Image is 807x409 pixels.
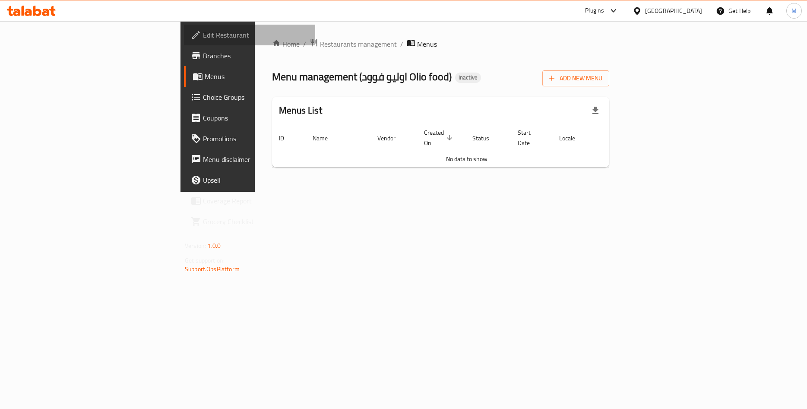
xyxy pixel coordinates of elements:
span: Add New Menu [549,73,602,84]
a: Coupons [184,108,315,128]
span: Branches [203,51,308,61]
a: Restaurants management [310,38,397,50]
a: Upsell [184,170,315,190]
span: 1.0.0 [207,240,221,251]
span: Edit Restaurant [203,30,308,40]
span: Promotions [203,133,308,144]
a: Branches [184,45,315,66]
a: Edit Restaurant [184,25,315,45]
a: Menu disclaimer [184,149,315,170]
span: Locale [559,133,586,143]
h2: Menus List [279,104,322,117]
span: M [791,6,797,16]
span: Status [472,133,500,143]
span: Vendor [377,133,407,143]
th: Actions [597,125,661,151]
span: Grocery Checklist [203,216,308,227]
div: Export file [585,100,606,121]
span: Menu disclaimer [203,154,308,165]
a: Choice Groups [184,87,315,108]
div: [GEOGRAPHIC_DATA] [645,6,702,16]
span: Restaurants management [320,39,397,49]
li: / [400,39,403,49]
span: Upsell [203,175,308,185]
a: Promotions [184,128,315,149]
a: Grocery Checklist [184,211,315,232]
span: Menus [417,39,437,49]
div: Inactive [455,73,481,83]
span: Version: [185,240,206,251]
span: ID [279,133,295,143]
span: Get support on: [185,255,225,266]
span: Choice Groups [203,92,308,102]
table: enhanced table [272,125,661,168]
a: Support.OpsPlatform [185,263,240,275]
span: Name [313,133,339,143]
span: Coverage Report [203,196,308,206]
a: Coverage Report [184,190,315,211]
span: Created On [424,127,455,148]
span: No data to show [446,153,487,165]
span: Menu management ( اوليو فوود Olio food ) [272,67,452,86]
span: Coupons [203,113,308,123]
div: Plugins [585,6,604,16]
span: Menus [205,71,308,82]
span: Start Date [518,127,542,148]
span: Inactive [455,74,481,81]
nav: breadcrumb [272,38,609,50]
a: Menus [184,66,315,87]
button: Add New Menu [542,70,609,86]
